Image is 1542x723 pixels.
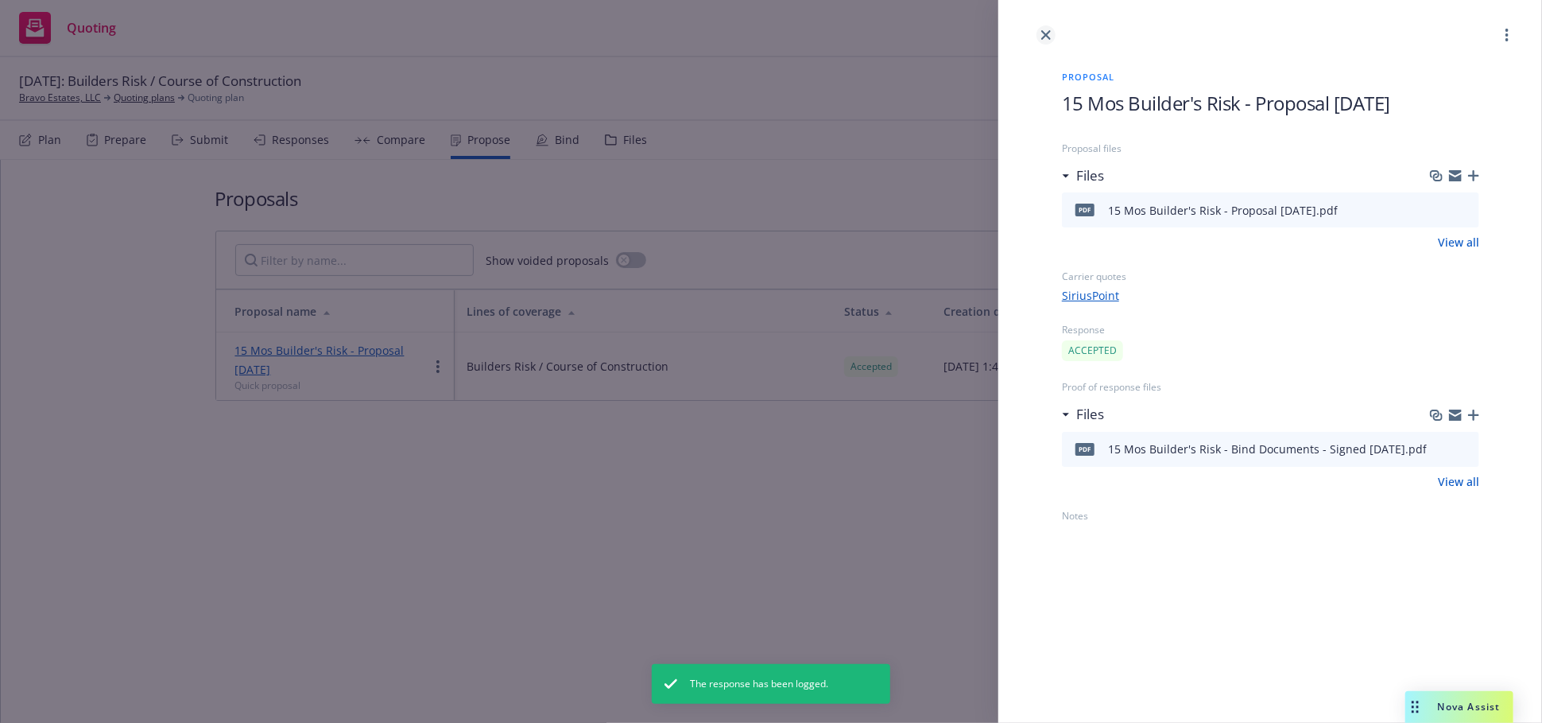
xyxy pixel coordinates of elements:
[1433,440,1446,459] button: download file
[1459,440,1473,459] button: preview file
[1062,270,1479,284] span: Carrier quotes
[1062,287,1479,304] a: SiriusPoint
[1062,142,1479,156] span: Proposal files
[1062,165,1104,186] div: Files
[1433,200,1446,220] button: download file
[1459,200,1473,220] button: preview file
[1405,691,1425,723] div: Drag to move
[1062,404,1104,425] div: Files
[1075,443,1095,455] span: pdf
[1062,380,1479,395] span: Proof of response files
[1497,25,1517,45] a: more
[1438,473,1479,490] a: View all
[1062,323,1479,337] span: Response
[1076,404,1104,425] h3: Files
[1068,344,1117,358] span: ACCEPTED
[1062,70,1478,84] span: Proposal
[1062,509,1479,523] span: Notes
[1405,691,1513,723] button: Nova Assist
[1076,165,1104,186] h3: Files
[1036,25,1056,45] a: close
[1075,204,1095,216] span: pdf
[1438,234,1479,251] a: View all
[1438,700,1501,713] span: Nova Assist
[1108,441,1427,457] div: 15 Mos Builder's Risk - Bind Documents - Signed [DATE].pdf
[1062,90,1478,116] h1: 15 Mos Builder's Risk - Proposal [DATE]
[1108,202,1338,219] div: 15 Mos Builder's Risk - Proposal [DATE].pdf
[690,677,828,691] span: The response has been logged.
